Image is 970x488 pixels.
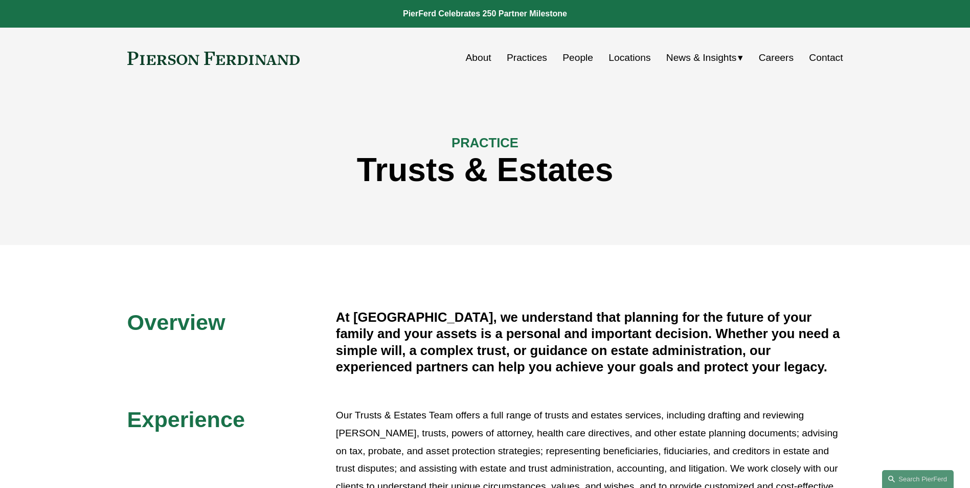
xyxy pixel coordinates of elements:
[666,49,737,67] span: News & Insights
[127,310,225,335] span: Overview
[452,136,518,150] span: PRACTICE
[336,309,843,375] h4: At [GEOGRAPHIC_DATA], we understand that planning for the future of your family and your assets i...
[507,48,547,68] a: Practices
[759,48,794,68] a: Careers
[882,470,954,488] a: Search this site
[666,48,743,68] a: folder dropdown
[127,407,245,432] span: Experience
[809,48,843,68] a: Contact
[466,48,491,68] a: About
[127,151,843,189] h1: Trusts & Estates
[562,48,593,68] a: People
[608,48,650,68] a: Locations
